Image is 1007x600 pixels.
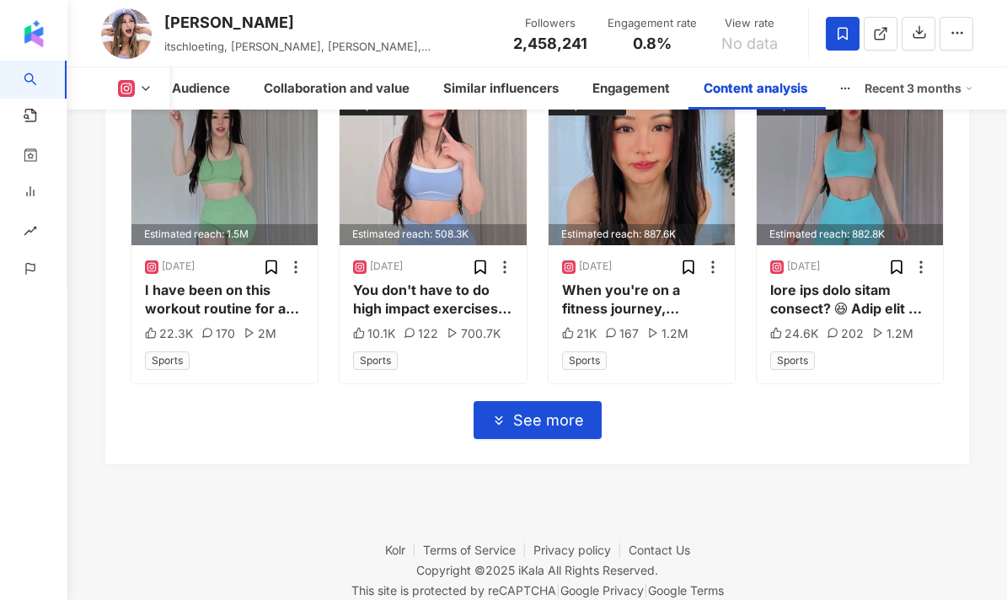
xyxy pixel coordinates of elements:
img: post-image [549,95,735,245]
div: 700.7K [447,325,501,342]
div: post-imageSponsoredEstimated reach: 508.3K [340,95,526,245]
div: Estimated reach: 508.3K [340,224,526,245]
div: I have been on this workout routine for a while and I like that it's more manageable for a busier... [145,281,304,319]
span: Sports [145,351,190,370]
span: 2,458,241 [513,35,587,52]
div: post-imageEstimated reach: 1.5M [131,95,318,245]
a: iKala [518,563,544,577]
div: Similar influencers [443,78,559,99]
div: [DATE] [787,260,820,274]
div: [DATE] [579,260,612,274]
div: 122 [404,325,438,342]
img: post-image [131,95,318,245]
img: logo icon [20,20,47,47]
div: Copyright © 2025 All Rights Reserved. [416,563,658,577]
span: Sports [353,351,398,370]
div: Estimated reach: 887.6K [549,224,735,245]
div: 10.1K [353,325,395,342]
div: Estimated reach: 882.8K [757,224,943,245]
a: Contact Us [629,543,690,557]
div: 22.3K [145,325,193,342]
div: 21K [562,325,597,342]
div: 170 [201,325,235,342]
span: See more [513,411,584,430]
a: Google Terms [648,583,724,597]
div: Collaboration and value [264,78,410,99]
a: search [24,61,84,100]
div: lore ips dolo sitam consect? 😆 Adip elit ⬇️ Sed doeiu tempo, incididun ut la etdo magna aliqu eni... [770,281,929,319]
a: Google Privacy [560,583,644,597]
span: | [644,583,648,597]
div: Followers [513,15,587,32]
div: 1.2M [647,325,688,342]
div: Engagement rate [608,15,697,32]
span: Sports [562,351,607,370]
span: rise [24,214,37,252]
div: [DATE] [162,260,195,274]
img: KOL Avatar [101,8,152,59]
div: Engagement [592,78,670,99]
div: You don't have to do high impact exercises if it hurts your joints or if you're not ready for it.... [353,281,512,319]
div: When you're on a fitness journey, sometimes you might get demotivated, especially when life/work/... [562,281,721,319]
div: 167 [605,325,639,342]
div: 2M [244,325,276,342]
div: View rate [717,15,781,32]
span: Sports [770,351,815,370]
img: post-image [757,95,943,245]
a: Privacy policy [533,543,629,557]
span: 0.8% [633,35,672,52]
div: Audience [172,78,230,99]
div: Estimated reach: 1.5M [131,224,318,245]
button: See more [474,401,602,439]
span: No data [721,35,778,52]
div: Recent 3 months [865,75,973,102]
div: 24.6K [770,325,818,342]
span: itschloeting, [PERSON_NAME], [PERSON_NAME], [PERSON_NAME], [PERSON_NAME], [PERSON_NAME] [164,40,448,70]
div: Content analysis [704,78,807,99]
div: 1.2M [872,325,913,342]
a: Terms of Service [423,543,533,557]
div: 202 [827,325,864,342]
div: [DATE] [370,260,403,274]
div: post-imageSponsoredEstimated reach: 887.6K [549,95,735,245]
img: post-image [340,95,526,245]
a: Kolr [385,543,423,557]
div: post-imageSponsoredEstimated reach: 882.8K [757,95,943,245]
span: | [556,583,560,597]
div: [PERSON_NAME] [164,12,495,33]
